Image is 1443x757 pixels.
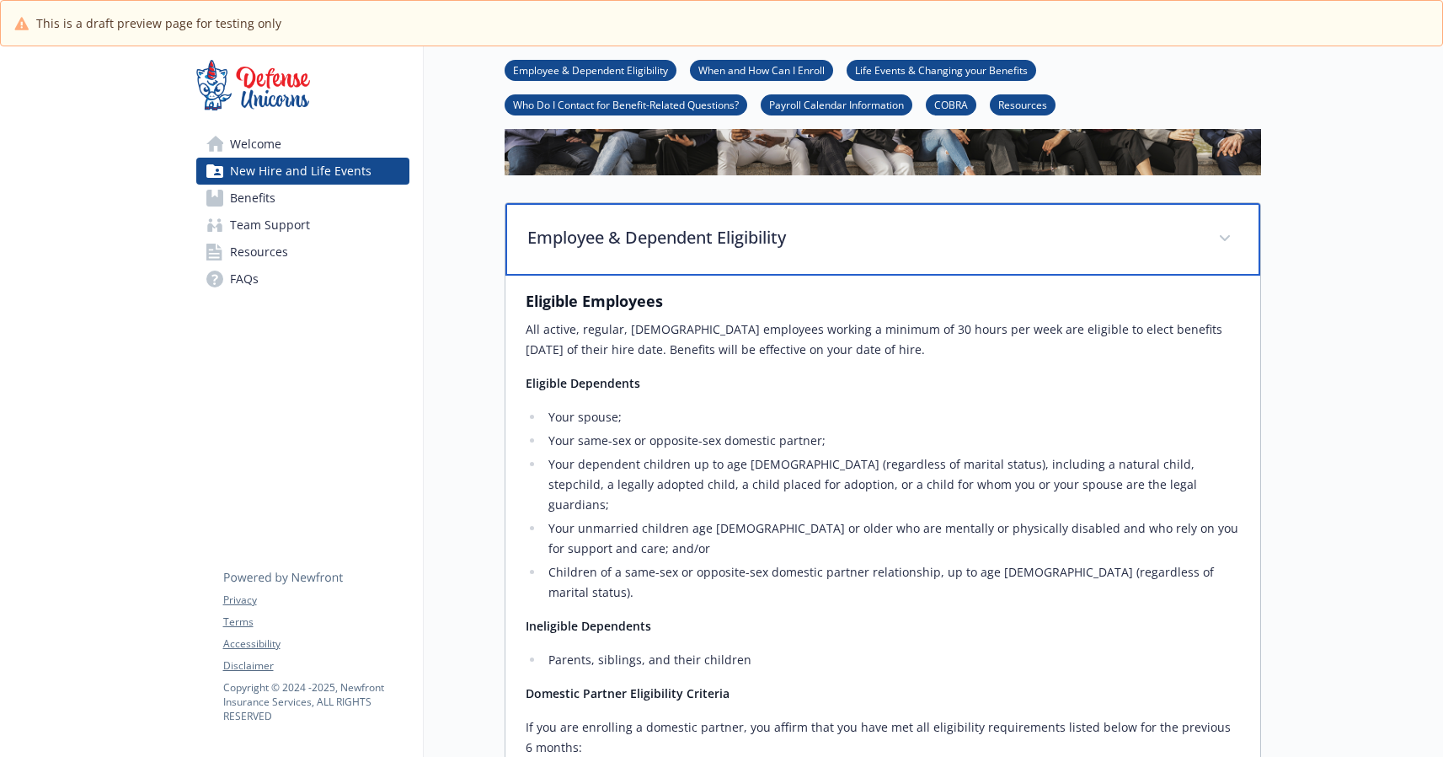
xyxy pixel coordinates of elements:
a: Resources [990,96,1056,112]
a: Resources [196,239,409,266]
span: Team Support [230,212,310,239]
p: Copyright © 2024 - 2025 , Newfront Insurance Services, ALL RIGHTS RESERVED [223,680,409,723]
span: This is a draft preview page for testing only [36,14,281,32]
strong: ​Eligible Dependents​ [526,375,640,391]
a: COBRA [926,96,976,112]
a: Payroll Calendar Information [761,96,912,112]
li: Your spouse; ​ [544,407,1240,427]
a: Benefits [196,185,409,212]
li: Children of a same-sex or opposite-sex domestic partner relationship, up to age [DEMOGRAPHIC_DATA... [544,562,1240,603]
a: FAQs [196,266,409,293]
a: Terms [223,615,409,630]
li: Your dependent children up to age [DEMOGRAPHIC_DATA] (regardless of marital status), including a ... [544,454,1240,515]
a: Disclaimer [223,658,409,674]
li: Parents, siblings, and their children [544,650,1240,670]
strong: Domestic Partner Eligibility Criteria [526,685,730,701]
span: Welcome [230,131,281,158]
a: Privacy [223,593,409,608]
a: Welcome [196,131,409,158]
p: All active, regular, [DEMOGRAPHIC_DATA] employees working a minimum of 30 hours per week are elig... [526,319,1240,360]
a: Accessibility [223,636,409,652]
a: Team Support [196,212,409,239]
a: Who Do I Contact for Benefit-Related Questions? [505,96,747,112]
span: New Hire and Life Events [230,158,371,185]
p: Employee & Dependent Eligibility [527,225,1198,250]
strong: Eligible Employees [526,291,663,311]
li: Your unmarried children age [DEMOGRAPHIC_DATA] or older who are mentally or physically disabled a... [544,518,1240,559]
a: Employee & Dependent Eligibility [505,62,676,78]
span: Benefits [230,185,275,212]
strong: Ineligible Dependents [526,618,651,634]
a: When and How Can I Enroll [690,62,833,78]
div: Employee & Dependent Eligibility [505,203,1260,276]
span: Resources [230,239,288,266]
li: Your same-sex or opposite-sex domestic partner; ​ [544,431,1240,451]
span: FAQs [230,266,259,293]
a: New Hire and Life Events [196,158,409,185]
a: Life Events & Changing your Benefits [847,62,1036,78]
